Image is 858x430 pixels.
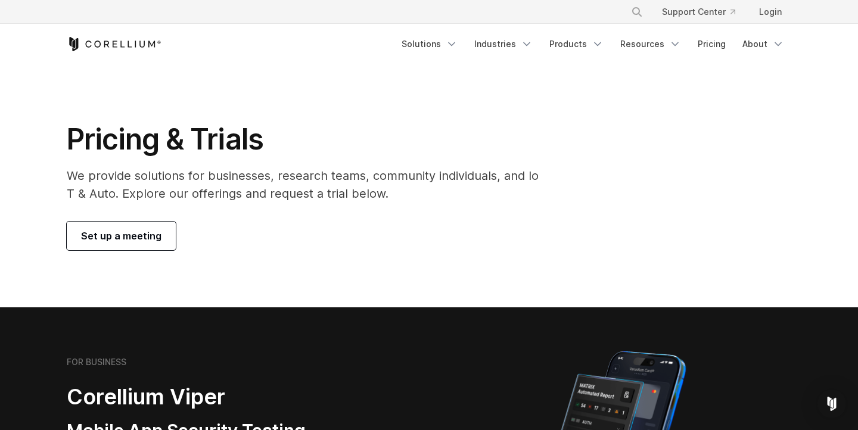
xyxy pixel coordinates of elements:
a: Resources [613,33,688,55]
span: Set up a meeting [81,229,161,243]
h2: Corellium Viper [67,384,372,410]
a: Set up a meeting [67,222,176,250]
div: 打开 Intercom Messenger [817,390,846,418]
div: Navigation Menu [394,33,791,55]
a: Products [542,33,611,55]
p: We provide solutions for businesses, research teams, community individuals, and IoT & Auto. Explo... [67,167,542,202]
a: Solutions [394,33,465,55]
h6: FOR BUSINESS [67,357,126,367]
div: Navigation Menu [617,1,791,23]
a: Support Center [652,1,745,23]
button: Search [626,1,648,23]
a: Login [750,1,791,23]
a: Industries [467,33,540,55]
a: About [735,33,791,55]
a: Pricing [691,33,733,55]
a: Corellium Home [67,37,161,51]
h1: Pricing & Trials [67,121,542,157]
